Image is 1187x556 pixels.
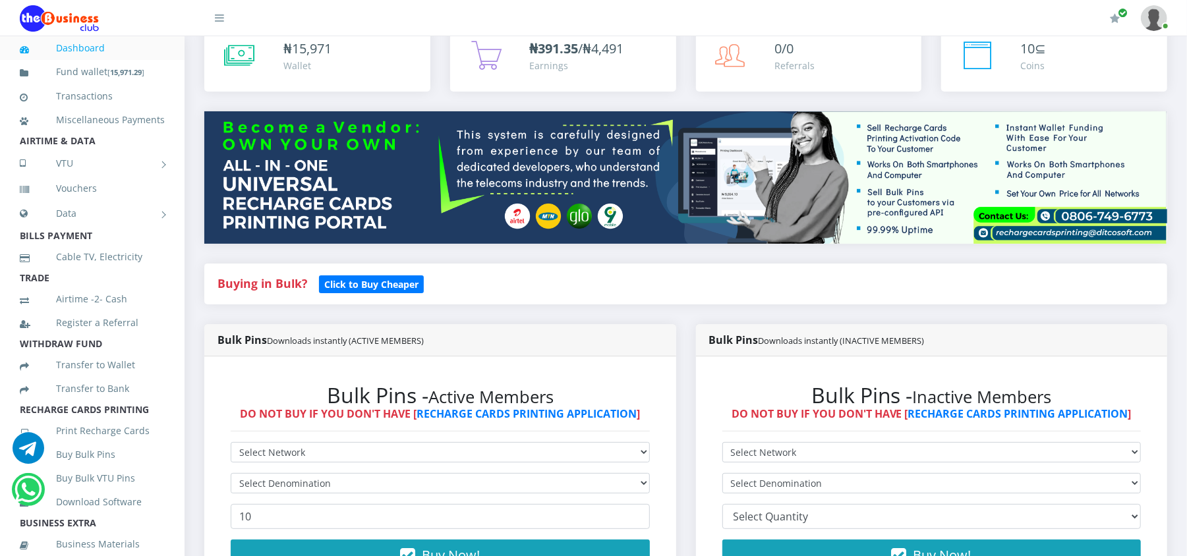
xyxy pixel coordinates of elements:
a: Data [20,197,165,230]
a: Click to Buy Cheaper [319,275,424,291]
small: Inactive Members [913,385,1052,408]
a: Vouchers [20,173,165,204]
b: ₦391.35 [529,40,578,57]
small: [ ] [107,67,144,77]
a: Dashboard [20,33,165,63]
div: Referrals [775,59,815,72]
span: 10 [1020,40,1035,57]
b: Click to Buy Cheaper [324,278,419,291]
strong: Bulk Pins [709,333,925,347]
i: Renew/Upgrade Subscription [1110,13,1120,24]
strong: Buying in Bulk? [217,275,307,291]
a: Cable TV, Electricity [20,242,165,272]
a: Download Software [20,487,165,517]
a: Register a Referral [20,308,165,338]
a: RECHARGE CARDS PRINTING APPLICATION [908,406,1128,421]
h2: Bulk Pins - [722,383,1142,408]
small: Active Members [428,385,554,408]
img: Logo [20,5,99,32]
a: Buy Bulk VTU Pins [20,463,165,493]
a: Buy Bulk Pins [20,439,165,470]
strong: DO NOT BUY IF YOU DON'T HAVE [ ] [732,406,1132,421]
img: User [1141,5,1167,31]
a: Print Recharge Cards [20,416,165,446]
a: Transfer to Bank [20,374,165,404]
span: 0/0 [775,40,794,57]
img: multitenant_rcp.png [204,111,1167,243]
a: ₦15,971 Wallet [204,26,430,92]
div: ₦ [283,39,332,59]
a: Chat for support [15,484,42,505]
div: Wallet [283,59,332,72]
a: Transfer to Wallet [20,350,165,380]
a: Airtime -2- Cash [20,284,165,314]
strong: Bulk Pins [217,333,424,347]
a: Fund wallet[15,971.29] [20,57,165,88]
span: /₦4,491 [529,40,623,57]
span: 15,971 [292,40,332,57]
a: RECHARGE CARDS PRINTING APPLICATION [417,406,637,421]
div: ⊆ [1020,39,1046,59]
h2: Bulk Pins - [231,383,650,408]
a: Chat for support [13,442,44,464]
a: ₦391.35/₦4,491 Earnings [450,26,676,92]
strong: DO NOT BUY IF YOU DON'T HAVE [ ] [240,406,640,421]
input: Enter Quantity [231,504,650,529]
span: Renew/Upgrade Subscription [1118,8,1128,18]
a: VTU [20,147,165,180]
a: Transactions [20,81,165,111]
a: Miscellaneous Payments [20,105,165,135]
small: Downloads instantly (ACTIVE MEMBERS) [267,335,424,347]
div: Earnings [529,59,623,72]
div: Coins [1020,59,1046,72]
a: 0/0 Referrals [696,26,922,92]
small: Downloads instantly (INACTIVE MEMBERS) [759,335,925,347]
b: 15,971.29 [110,67,142,77]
